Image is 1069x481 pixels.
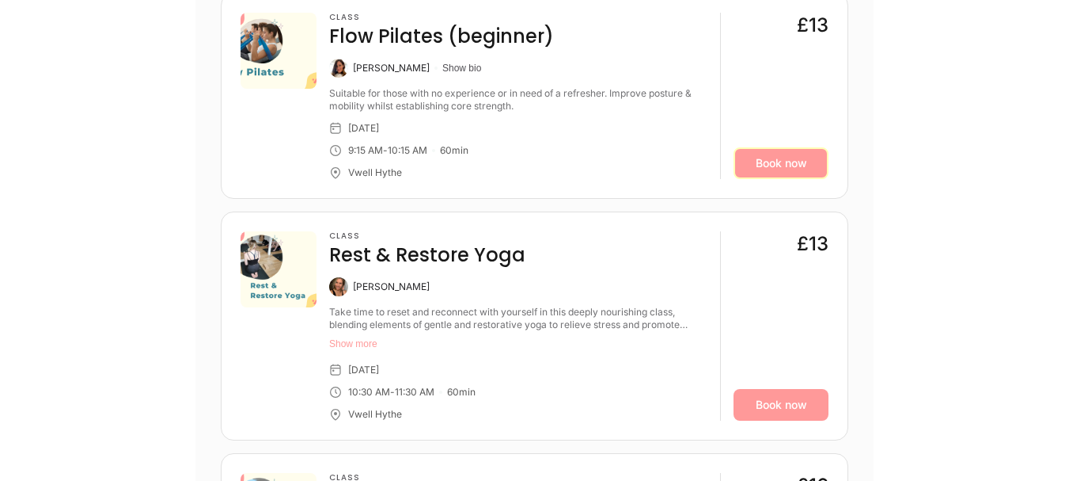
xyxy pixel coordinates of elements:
button: Show more [329,338,707,350]
div: [PERSON_NAME] [353,62,430,74]
div: Vwell Hythe [348,166,402,179]
div: 11:30 AM [395,386,434,399]
div: Suitable for those with no experience or in need of a refresher. Improve posture & mobility whils... [329,87,707,113]
h4: Flow Pilates (beginner) [329,24,554,49]
div: [DATE] [348,122,379,135]
div: 10:15 AM [388,144,427,157]
a: Book now [734,389,828,421]
div: £13 [797,13,828,38]
div: [PERSON_NAME] [353,281,430,293]
div: £13 [797,231,828,257]
img: aa553f9f-2931-4451-b727-72da8bd8ddcb.png [241,13,317,89]
div: [DATE] [348,364,379,376]
h3: Class [329,231,525,241]
a: Book now [734,147,828,179]
img: Alyssa Costantini [329,277,348,296]
h4: Rest & Restore Yoga [329,242,525,268]
div: 60 min [440,144,468,157]
div: 10:30 AM [348,386,390,399]
img: 734a81fd-0b3d-46f1-b7ab-0c1388fca0de.png [241,231,317,307]
div: Take time to reset and reconnect with yourself in this deeply nourishing class, blending elements... [329,306,707,331]
div: Vwell Hythe [348,408,402,421]
div: 60 min [447,386,476,399]
button: Show bio [442,62,481,74]
img: Kate Arnold [329,59,348,78]
div: 9:15 AM [348,144,383,157]
div: - [390,386,395,399]
h3: Class [329,13,554,22]
div: - [383,144,388,157]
